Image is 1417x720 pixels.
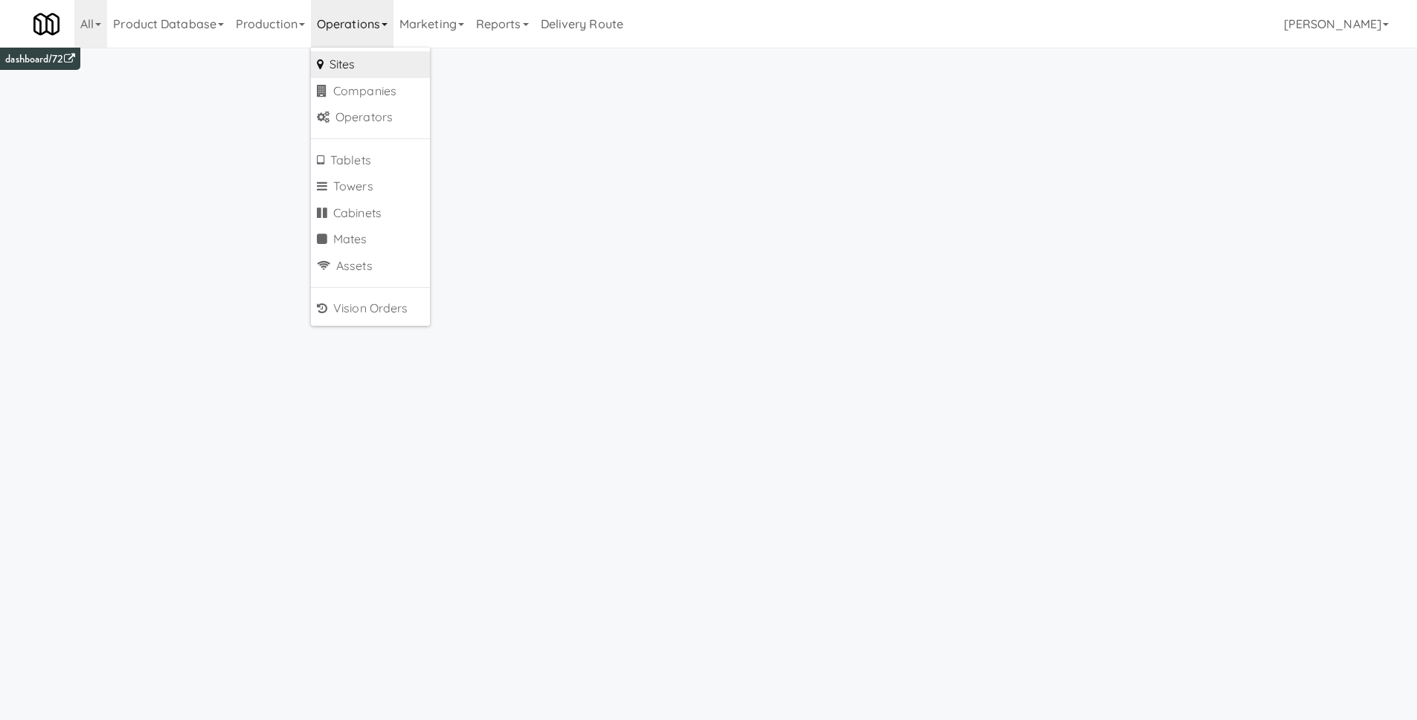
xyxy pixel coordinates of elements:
[311,226,430,253] a: Mates
[311,51,430,78] a: Sites
[311,78,430,105] a: Companies
[311,200,430,227] a: Cabinets
[5,51,74,67] a: dashboard/72
[311,104,430,131] a: Operators
[311,253,430,280] a: Assets
[311,147,430,174] a: Tablets
[33,11,60,37] img: Micromart
[311,173,430,200] a: Towers
[311,295,430,322] a: Vision Orders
